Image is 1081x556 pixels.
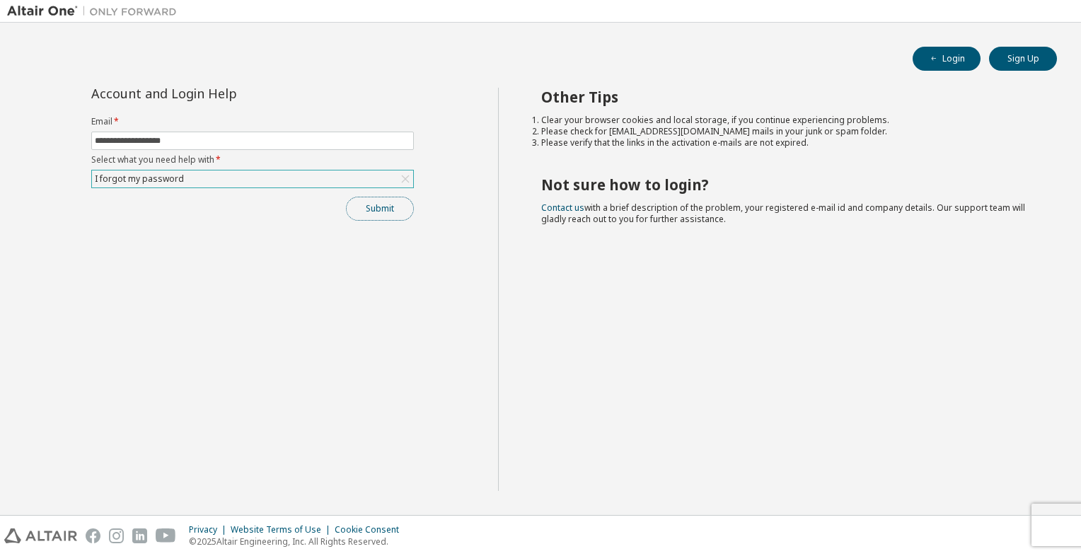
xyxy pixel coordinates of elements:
[346,197,414,221] button: Submit
[189,535,407,548] p: © 2025 Altair Engineering, Inc. All Rights Reserved.
[541,88,1032,106] h2: Other Tips
[86,528,100,543] img: facebook.svg
[541,202,584,214] a: Contact us
[92,170,413,187] div: I forgot my password
[91,154,414,166] label: Select what you need help with
[93,171,186,187] div: I forgot my password
[4,528,77,543] img: altair_logo.svg
[91,88,349,99] div: Account and Login Help
[335,524,407,535] div: Cookie Consent
[189,524,231,535] div: Privacy
[156,528,176,543] img: youtube.svg
[132,528,147,543] img: linkedin.svg
[7,4,184,18] img: Altair One
[91,116,414,127] label: Email
[541,115,1032,126] li: Clear your browser cookies and local storage, if you continue experiencing problems.
[541,137,1032,149] li: Please verify that the links in the activation e-mails are not expired.
[541,202,1025,225] span: with a brief description of the problem, your registered e-mail id and company details. Our suppo...
[913,47,981,71] button: Login
[541,175,1032,194] h2: Not sure how to login?
[231,524,335,535] div: Website Terms of Use
[989,47,1057,71] button: Sign Up
[541,126,1032,137] li: Please check for [EMAIL_ADDRESS][DOMAIN_NAME] mails in your junk or spam folder.
[109,528,124,543] img: instagram.svg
